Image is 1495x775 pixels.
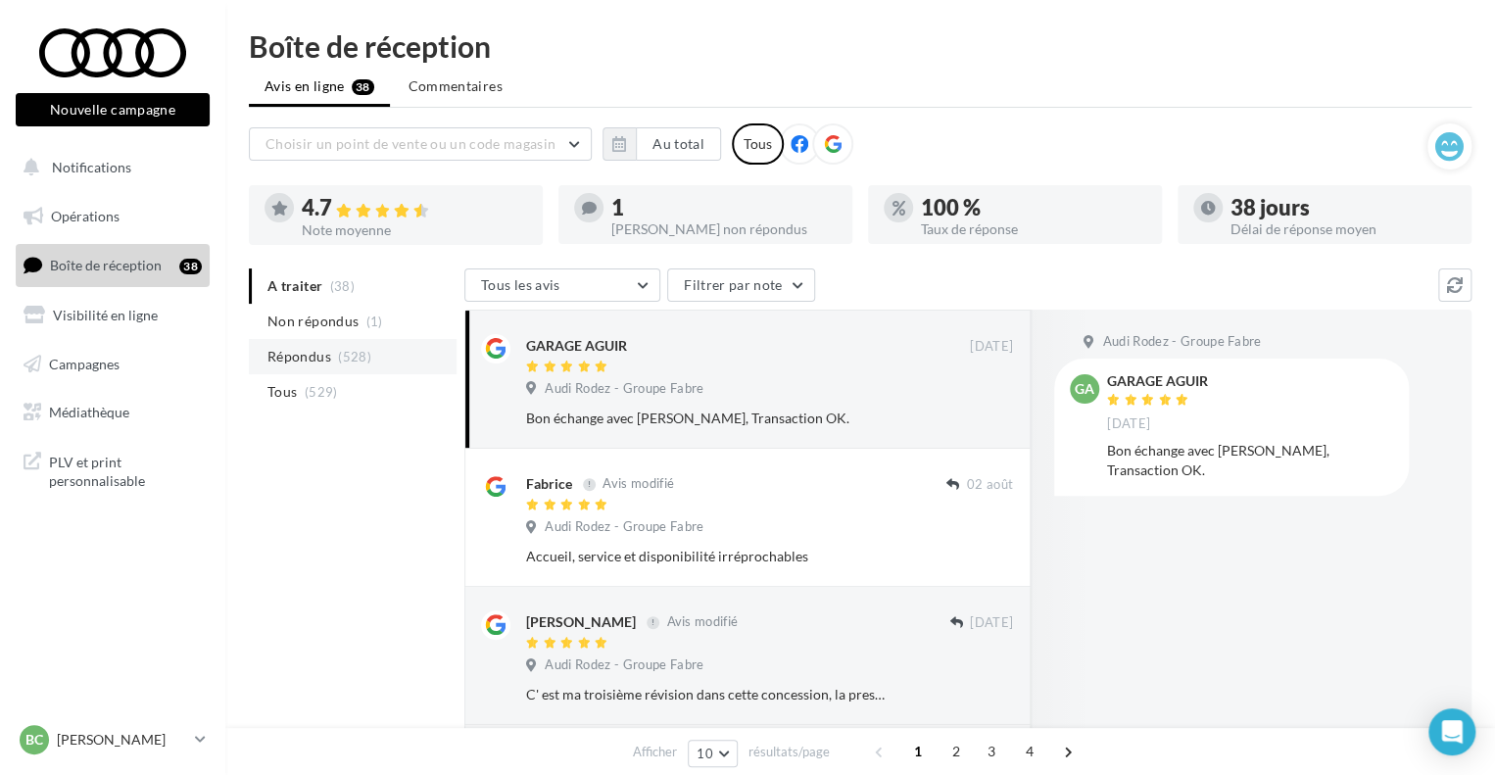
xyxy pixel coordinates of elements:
[1107,415,1150,433] span: [DATE]
[921,222,1146,236] div: Taux de réponse
[688,740,738,767] button: 10
[12,244,214,286] a: Boîte de réception38
[1230,222,1456,236] div: Délai de réponse moyen
[603,127,721,161] button: Au total
[25,730,43,750] span: BC
[732,123,784,165] div: Tous
[53,307,158,323] span: Visibilité en ligne
[12,441,214,499] a: PLV et print personnalisable
[1102,333,1261,351] span: Audi Rodez - Groupe Fabre
[267,312,359,331] span: Non répondus
[902,736,934,767] span: 1
[12,344,214,385] a: Campagnes
[970,614,1013,632] span: [DATE]
[603,476,674,492] span: Avis modifié
[464,268,660,302] button: Tous les avis
[302,223,527,237] div: Note moyenne
[1075,379,1094,399] span: GA
[526,547,886,566] div: Accueil, service et disponibilité irréprochables
[1014,736,1045,767] span: 4
[366,314,383,329] span: (1)
[633,743,677,761] span: Afficher
[1107,374,1208,388] div: GARAGE AGUIR
[697,746,713,761] span: 10
[1428,708,1475,755] div: Open Intercom Messenger
[970,338,1013,356] span: [DATE]
[52,159,131,175] span: Notifications
[49,355,120,371] span: Campagnes
[667,268,815,302] button: Filtrer par note
[12,147,206,188] button: Notifications
[12,295,214,336] a: Visibilité en ligne
[666,614,738,630] span: Avis modifié
[611,197,837,218] div: 1
[526,474,572,494] div: Fabrice
[611,222,837,236] div: [PERSON_NAME] non répondus
[526,409,886,428] div: Bon échange avec [PERSON_NAME], Transaction OK.
[921,197,1146,218] div: 100 %
[748,743,830,761] span: résultats/page
[16,93,210,126] button: Nouvelle campagne
[49,449,202,491] span: PLV et print personnalisable
[249,127,592,161] button: Choisir un point de vente ou un code magasin
[338,349,371,364] span: (528)
[305,384,338,400] span: (529)
[12,392,214,433] a: Médiathèque
[409,76,503,96] span: Commentaires
[940,736,972,767] span: 2
[1230,197,1456,218] div: 38 jours
[526,612,636,632] div: [PERSON_NAME]
[967,476,1013,494] span: 02 août
[636,127,721,161] button: Au total
[545,380,703,398] span: Audi Rodez - Groupe Fabre
[265,135,555,152] span: Choisir un point de vente ou un code magasin
[267,382,297,402] span: Tous
[481,276,560,293] span: Tous les avis
[976,736,1007,767] span: 3
[51,208,120,224] span: Opérations
[526,685,886,704] div: C' est ma troisième révision dans cette concession, la prestation et l' accueil sont toujours de ...
[545,518,703,536] span: Audi Rodez - Groupe Fabre
[267,347,331,366] span: Répondus
[179,259,202,274] div: 38
[526,336,627,356] div: GARAGE AGUIR
[1107,441,1393,480] div: Bon échange avec [PERSON_NAME], Transaction OK.
[50,257,162,273] span: Boîte de réception
[249,31,1471,61] div: Boîte de réception
[16,721,210,758] a: BC [PERSON_NAME]
[57,730,187,750] p: [PERSON_NAME]
[12,196,214,237] a: Opérations
[545,656,703,674] span: Audi Rodez - Groupe Fabre
[302,197,527,219] div: 4.7
[49,404,129,420] span: Médiathèque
